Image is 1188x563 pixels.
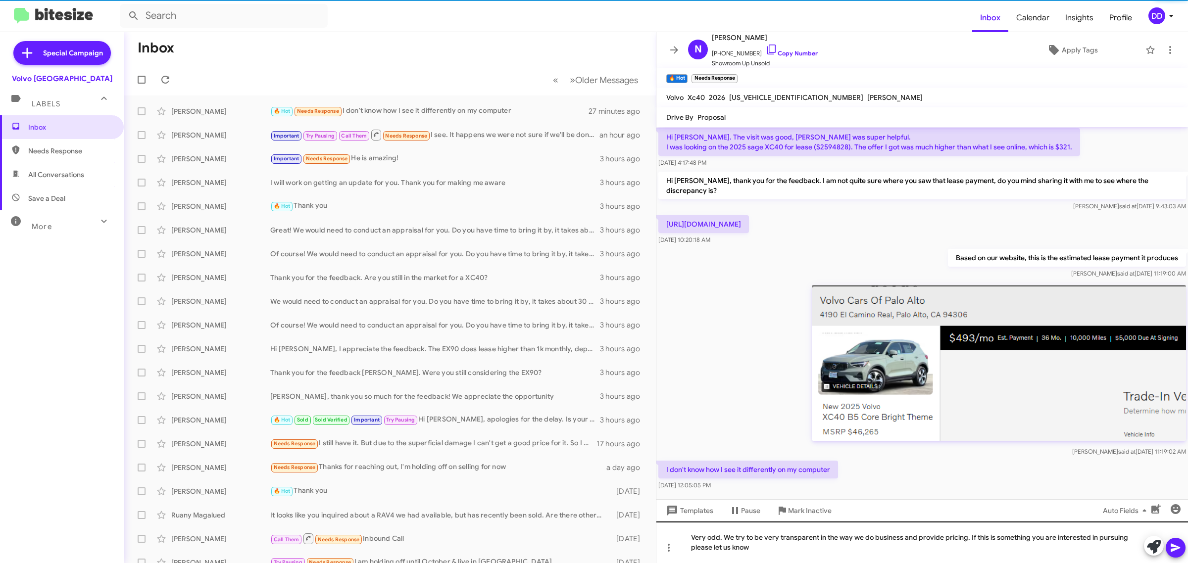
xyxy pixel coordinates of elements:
div: We would need to conduct an appraisal for you. Do you have time to bring it by, it takes about 30... [270,296,600,306]
div: [PERSON_NAME] [171,415,270,425]
span: [PHONE_NUMBER] [712,44,818,58]
div: 27 minutes ago [589,106,648,116]
span: More [32,222,52,231]
span: 🔥 Hot [274,108,291,114]
span: 🔥 Hot [274,203,291,209]
input: Search [120,4,328,28]
div: Inbound Call [270,532,607,545]
span: All Conversations [28,170,84,180]
div: I see. It happens we were not sure if we'll be done [DATE], but that's not a problem. Just let us... [270,129,599,141]
span: Try Pausing [306,133,335,139]
div: [PERSON_NAME] [171,225,270,235]
span: Important [274,133,299,139]
img: MEa2b1bf17a80a0eabe308714b7951d395 [812,285,1186,441]
div: [PERSON_NAME] [171,273,270,282]
span: Labels [32,99,60,108]
div: [PERSON_NAME] [171,106,270,116]
div: 3 hours ago [600,320,648,330]
a: Profile [1101,3,1140,32]
div: DD [1148,7,1165,24]
div: [PERSON_NAME] [171,439,270,449]
div: 3 hours ago [600,368,648,377]
a: Copy Number [766,49,818,57]
span: [PERSON_NAME] [DATE] 11:19:02 AM [1072,448,1186,455]
div: He is amazing! [270,153,600,164]
span: Needs Response [318,536,360,543]
span: Showroom Up Unsold [712,58,818,68]
p: Hi [PERSON_NAME]. The visit was good, [PERSON_NAME] was super helpful. I was looking on the 2025 ... [658,128,1080,156]
div: Thank you [270,200,600,212]
span: Needs Response [274,464,316,470]
div: [PERSON_NAME] [171,249,270,259]
p: I don't know how I see it differently on my computer [658,461,838,478]
span: Volvo [666,93,684,102]
span: Apply Tags [1062,41,1098,59]
div: a day ago [606,463,648,472]
span: Inbox [28,122,112,132]
div: 3 hours ago [600,273,648,282]
span: 🔥 Hot [274,488,291,494]
span: Needs Response [297,108,339,114]
span: Pause [741,502,760,519]
div: I don't know how I see it differently on my computer [270,105,589,117]
div: Volvo [GEOGRAPHIC_DATA] [12,74,112,84]
div: Of course! We would need to conduct an appraisal for you. Do you have time to bring it by, it tak... [270,320,600,330]
span: [PERSON_NAME] [712,32,818,44]
span: Mark Inactive [788,502,832,519]
div: [PERSON_NAME] [171,344,270,354]
span: Inbox [972,3,1008,32]
span: Sold [297,417,308,423]
div: [PERSON_NAME] [171,391,270,401]
div: [PERSON_NAME] [171,296,270,306]
span: Needs Response [274,440,316,447]
a: Calendar [1008,3,1057,32]
span: said at [1118,448,1136,455]
div: 3 hours ago [600,178,648,188]
span: [DATE] 12:05:05 PM [658,481,711,489]
div: 3 hours ago [600,344,648,354]
div: [PERSON_NAME] [171,154,270,164]
div: Thank you [270,485,607,497]
div: 3 hours ago [600,154,648,164]
div: Hi [PERSON_NAME], I appreciate the feedback. The EX90 does lease higher than 1k monthly, dependin... [270,344,600,354]
button: Pause [721,502,768,519]
p: [URL][DOMAIN_NAME] [658,215,749,233]
p: Based on our website, this is the estimated lease payment it produces [948,249,1186,267]
div: 3 hours ago [600,225,648,235]
div: 3 hours ago [600,296,648,306]
nav: Page navigation example [547,70,644,90]
div: [PERSON_NAME] [171,130,270,140]
span: Special Campaign [43,48,103,58]
span: Insights [1057,3,1101,32]
div: [DATE] [607,534,648,544]
span: [DATE] 10:20:18 AM [658,236,710,243]
div: Great! We would need to conduct an appraisal for you. Do you have time to bring it by, it takes a... [270,225,600,235]
div: I will work on getting an update for you. Thank you for making me aware [270,178,600,188]
span: Call Them [341,133,367,139]
div: 3 hours ago [600,201,648,211]
div: I still have it. But due to the superficial damage I can't get a good price for it. So I have dec... [270,438,596,449]
span: Needs Response [385,133,427,139]
span: Try Pausing [386,417,415,423]
span: N [694,42,702,57]
div: 17 hours ago [596,439,648,449]
button: Next [564,70,644,90]
span: [DATE] 4:17:48 PM [658,159,706,166]
span: said at [1119,202,1137,210]
div: Thank you for the feedback. Are you still in the market for a XC40? [270,273,600,282]
div: [PERSON_NAME] [171,320,270,330]
button: Templates [656,502,721,519]
div: 3 hours ago [600,249,648,259]
span: said at [1117,270,1135,277]
span: « [553,74,558,86]
div: [PERSON_NAME] [171,463,270,472]
button: Previous [547,70,564,90]
span: Save a Deal [28,193,65,203]
a: Special Campaign [13,41,111,65]
small: 🔥 Hot [666,74,688,83]
span: Important [274,155,299,162]
button: DD [1140,7,1177,24]
div: Thank you for the feedback [PERSON_NAME]. Were you still considering the EX90? [270,368,600,377]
